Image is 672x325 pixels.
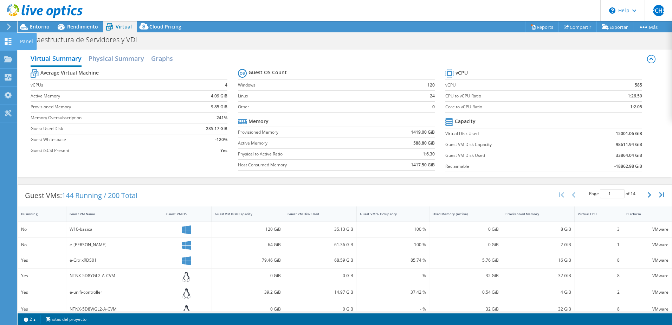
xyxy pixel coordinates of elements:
[116,23,132,30] span: Virtual
[616,130,642,137] b: 15001.06 GiB
[287,225,354,233] div: 35.13 GiB
[248,118,269,125] b: Memory
[432,103,435,110] b: 0
[70,212,151,216] div: Guest VM Name
[31,82,180,89] label: vCPUs
[215,288,281,296] div: 39.2 GiB
[445,141,572,148] label: Guest VM Disk Capacity
[360,225,426,233] div: 100 %
[626,241,668,249] div: VMware
[600,189,625,198] input: jump to page
[360,241,426,249] div: 100 %
[70,241,160,249] div: e-[PERSON_NAME]
[427,82,435,89] b: 120
[211,103,227,110] b: 9.85 GiB
[206,125,227,132] b: 235.17 GiB
[215,256,281,264] div: 79.46 GiB
[238,93,409,100] label: Linux
[215,241,281,249] div: 64 GiB
[70,272,160,280] div: NTNX-5D8YGL2-A-CVM
[238,161,373,168] label: Host Consumed Memory
[505,241,571,249] div: 2 GiB
[626,212,660,216] div: Platform
[67,23,98,30] span: Rendimiento
[215,212,272,216] div: Guest VM Disk Capacity
[578,305,620,313] div: 8
[238,82,409,89] label: Windows
[411,129,435,136] b: 1419.00 GiB
[17,33,37,50] div: Panel
[360,272,426,280] div: - %
[31,103,180,110] label: Provisioned Memory
[287,212,345,216] div: Guest VM Disk Used
[433,225,499,233] div: 0 GiB
[423,151,435,158] b: 1:6.30
[455,118,476,125] b: Capacity
[21,212,54,216] div: IsRunning
[455,69,468,76] b: vCPU
[631,191,635,197] span: 14
[609,7,615,14] svg: \n
[40,69,99,76] b: Average Virtual Machine
[238,140,373,147] label: Active Memory
[433,241,499,249] div: 0 GiB
[21,272,63,280] div: Yes
[626,305,668,313] div: VMware
[433,256,499,264] div: 5.76 GiB
[505,225,571,233] div: 8 GiB
[238,151,373,158] label: Physical to Active Ratio
[70,225,160,233] div: W10-basica
[238,103,409,110] label: Other
[614,163,642,170] b: -18862.98 GiB
[635,82,642,89] b: 585
[445,103,590,110] label: Core to vCPU Ratio
[505,272,571,280] div: 32 GiB
[505,288,571,296] div: 4 GiB
[578,256,620,264] div: 8
[578,241,620,249] div: 1
[653,5,664,16] span: PCHS
[505,212,563,216] div: Provisioned Memory
[31,136,180,143] label: Guest Whitespace
[215,225,281,233] div: 120 GiB
[287,305,354,313] div: 0 GiB
[589,189,635,198] span: Page of
[215,305,281,313] div: 0 GiB
[445,130,572,137] label: Virtual Disk Used
[433,212,490,216] div: Used Memory (Active)
[596,21,633,32] a: Exportar
[31,93,180,100] label: Active Memory
[21,256,63,264] div: Yes
[238,129,373,136] label: Provisioned Memory
[23,36,148,44] h1: Infraestructura de Servidores y VDI
[578,225,620,233] div: 3
[40,315,91,324] a: notas del proyecto
[433,288,499,296] div: 0.54 GiB
[626,272,668,280] div: VMware
[31,51,82,67] h2: Virtual Summary
[21,225,63,233] div: No
[445,163,572,170] label: Reclaimable
[70,305,160,313] div: NTNX-5D8WGL2-A-CVM
[413,140,435,147] b: 588.80 GiB
[505,305,571,313] div: 32 GiB
[578,212,611,216] div: Virtual CPU
[149,23,181,30] span: Cloud Pricing
[578,288,620,296] div: 2
[30,23,50,30] span: Entorno
[411,161,435,168] b: 1417.50 GiB
[215,136,227,143] b: -120%
[62,191,137,200] span: 144 Running / 200 Total
[578,272,620,280] div: 8
[633,21,663,32] a: Más
[287,272,354,280] div: 0 GiB
[225,82,227,89] b: 4
[287,241,354,249] div: 61.36 GiB
[248,69,287,76] b: Guest OS Count
[151,51,173,65] h2: Graphs
[287,288,354,296] div: 14.97 GiB
[217,114,227,121] b: 241%
[433,272,499,280] div: 32 GiB
[360,256,426,264] div: 85.74 %
[31,114,180,121] label: Memory Oversubscription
